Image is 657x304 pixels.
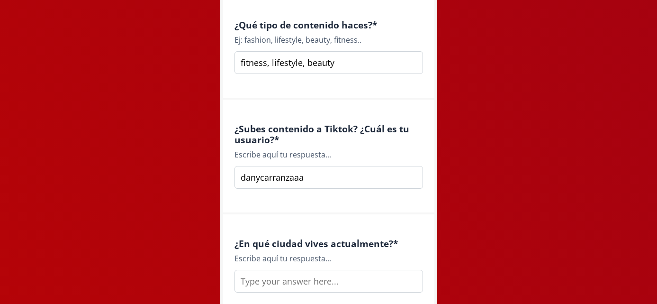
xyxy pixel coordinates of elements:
[234,270,423,293] input: Type your answer here...
[234,253,423,264] div: Escribe aquí tu respuesta...
[234,19,423,30] h4: ¿Qué tipo de contenido haces? *
[234,238,423,249] h4: ¿En qué ciudad vives actualmente? *
[234,123,423,145] h4: ¿Subes contenido a Tiktok? ¿Cuál es tu usuario? *
[234,166,423,189] input: Type your answer here...
[234,34,423,46] div: Ej: fashion, lifestyle, beauty, fitness..
[234,149,423,160] div: Escribe aquí tu respuesta...
[234,51,423,74] input: Type your answer here...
